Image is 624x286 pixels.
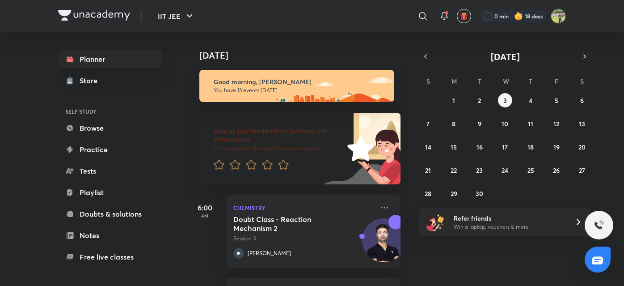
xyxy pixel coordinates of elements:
[199,70,394,102] img: morning
[472,116,487,131] button: September 9, 2025
[152,7,200,25] button: IIT JEE
[363,223,405,266] img: Avatar
[214,87,386,94] p: You have 13 events [DATE]
[594,220,604,231] img: ttu
[425,189,431,198] abbr: September 28, 2025
[58,248,162,266] a: Free live classes
[514,12,523,21] img: streak
[476,189,483,198] abbr: September 30, 2025
[447,140,461,154] button: September 15, 2025
[187,202,223,213] h5: 6:00
[575,163,589,177] button: September 27, 2025
[451,189,457,198] abbr: September 29, 2025
[551,9,566,24] img: KRISH JINDAL
[214,78,386,86] h6: Good morning, [PERSON_NAME]
[58,10,130,23] a: Company Logo
[426,213,444,231] img: referral
[187,213,223,218] p: AM
[447,93,461,107] button: September 1, 2025
[553,120,559,128] abbr: September 12, 2025
[457,9,471,23] button: avatar
[460,12,468,20] img: avatar
[578,143,586,151] abbr: September 20, 2025
[58,119,162,137] a: Browse
[476,166,483,175] abbr: September 23, 2025
[528,120,533,128] abbr: September 11, 2025
[498,93,512,107] button: September 3, 2025
[426,77,430,85] abbr: Sunday
[472,93,487,107] button: September 2, 2025
[425,143,431,151] abbr: September 14, 2025
[498,116,512,131] button: September 10, 2025
[549,93,564,107] button: September 5, 2025
[426,120,430,128] abbr: September 7, 2025
[58,10,130,21] img: Company Logo
[523,116,538,131] button: September 11, 2025
[503,77,509,85] abbr: Wednesday
[452,96,455,105] abbr: September 1, 2025
[553,166,560,175] abbr: September 26, 2025
[447,186,461,201] button: September 29, 2025
[549,140,564,154] button: September 19, 2025
[454,223,564,231] p: Win a laptop, vouchers & more
[478,96,481,105] abbr: September 2, 2025
[472,186,487,201] button: September 30, 2025
[523,93,538,107] button: September 4, 2025
[498,140,512,154] button: September 17, 2025
[451,166,457,175] abbr: September 22, 2025
[454,213,564,223] h6: Refer friends
[425,166,431,175] abbr: September 21, 2025
[502,120,508,128] abbr: September 10, 2025
[478,120,481,128] abbr: September 9, 2025
[451,77,457,85] abbr: Monday
[58,72,162,90] a: Store
[575,93,589,107] button: September 6, 2025
[432,50,578,63] button: [DATE]
[555,96,558,105] abbr: September 5, 2025
[317,113,401,184] img: feedback_image
[502,166,508,175] abbr: September 24, 2025
[553,143,560,151] abbr: September 19, 2025
[248,249,291,257] p: [PERSON_NAME]
[529,96,532,105] abbr: September 4, 2025
[503,96,507,105] abbr: September 3, 2025
[233,235,374,243] p: Session 3
[80,75,103,86] div: Store
[58,141,162,158] a: Practice
[421,163,435,177] button: September 21, 2025
[478,77,481,85] abbr: Tuesday
[555,77,558,85] abbr: Friday
[451,143,457,151] abbr: September 15, 2025
[421,116,435,131] button: September 7, 2025
[58,226,162,244] a: Notes
[579,120,585,128] abbr: September 13, 2025
[527,143,534,151] abbr: September 18, 2025
[58,205,162,223] a: Doubts & solutions
[421,186,435,201] button: September 28, 2025
[575,140,589,154] button: September 20, 2025
[421,140,435,154] button: September 14, 2025
[579,166,585,175] abbr: September 27, 2025
[452,120,455,128] abbr: September 8, 2025
[580,96,584,105] abbr: September 6, 2025
[233,202,374,213] p: Chemistry
[502,143,508,151] abbr: September 17, 2025
[214,145,344,152] p: Your word will help make Unacademy better
[58,50,162,68] a: Planner
[447,163,461,177] button: September 22, 2025
[498,163,512,177] button: September 24, 2025
[491,51,520,63] span: [DATE]
[58,104,162,119] h6: SELF STUDY
[549,163,564,177] button: September 26, 2025
[58,184,162,201] a: Playlist
[523,140,538,154] button: September 18, 2025
[523,163,538,177] button: September 25, 2025
[549,116,564,131] button: September 12, 2025
[472,140,487,154] button: September 16, 2025
[527,166,534,175] abbr: September 25, 2025
[199,50,409,61] h4: [DATE]
[472,163,487,177] button: September 23, 2025
[476,143,483,151] abbr: September 16, 2025
[580,77,584,85] abbr: Saturday
[233,215,345,233] h5: Doubt Class - Reaction Mechanism 2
